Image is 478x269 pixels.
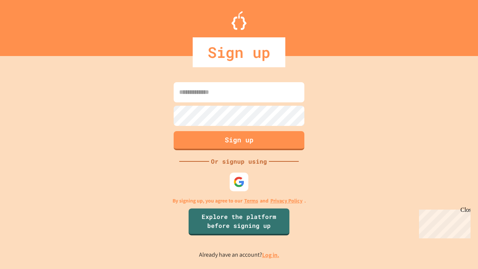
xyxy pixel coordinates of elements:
p: Already have an account? [199,250,279,260]
a: Privacy Policy [270,197,302,205]
a: Explore the platform before signing up [189,208,289,235]
img: Logo.svg [232,11,246,30]
p: By signing up, you agree to our and . [173,197,306,205]
button: Sign up [174,131,304,150]
div: Sign up [193,37,285,67]
div: Chat with us now!Close [3,3,52,47]
img: google-icon.svg [233,176,245,188]
div: Or signup using [209,157,269,166]
a: Log in. [262,251,279,259]
a: Terms [244,197,258,205]
iframe: chat widget [416,207,471,238]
